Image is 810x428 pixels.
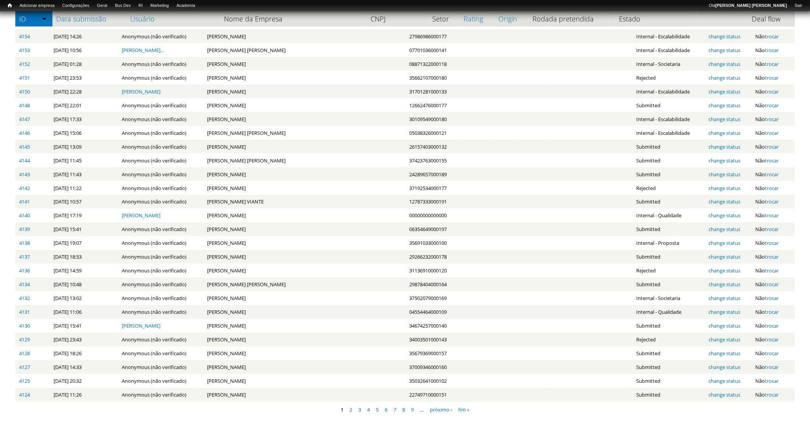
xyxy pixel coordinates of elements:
a: [PERSON_NAME] [122,323,160,330]
td: Não [752,30,795,43]
td: Internal - Escalabilidade [633,126,705,140]
a: próximo › [430,406,452,413]
a: trocar [765,116,779,123]
td: 37502079000169 [406,292,459,305]
a: trocar [765,74,779,81]
td: 37192534000177 [406,181,459,195]
td: [DATE] 19:07 [50,236,118,250]
td: [PERSON_NAME] [204,374,406,388]
a: 4152 [19,61,30,67]
a: Configurações [59,2,93,10]
a: 4143 [19,171,30,178]
td: [PERSON_NAME] [204,209,406,223]
td: [DATE] 15:06 [50,126,118,140]
td: [PERSON_NAME] [204,181,406,195]
td: 35679369000157 [406,347,459,361]
td: [PERSON_NAME] [PERSON_NAME] [204,43,406,57]
td: 07701036000141 [406,43,459,57]
span: Anonymous (não verificado) [122,130,186,136]
a: Origin [498,15,525,23]
td: [DATE] 17:19 [50,209,118,223]
td: Não [752,278,795,292]
span: Anonymous (não verificado) [122,61,186,67]
td: Internal - Escalabilidade [633,30,705,43]
td: [DATE] 18:26 [50,347,118,361]
a: Geral [93,2,111,10]
a: 9 [411,406,414,413]
a: change status [709,350,741,357]
td: [PERSON_NAME] [204,140,406,154]
a: change status [709,364,741,371]
a: change status [709,392,741,398]
td: Submitted [633,319,705,333]
span: Anonymous (não verificado) [122,281,186,288]
td: [PERSON_NAME] [204,85,406,98]
td: Não [752,181,795,195]
td: [PERSON_NAME] [204,292,406,305]
a: change status [709,323,741,330]
td: Submitted [633,374,705,388]
span: Anonymous (não verificado) [122,198,186,205]
a: Data submissão [56,15,122,23]
td: [DATE] 14:59 [50,264,118,278]
a: change status [709,254,741,261]
td: 31701281000133 [406,85,459,98]
td: [PERSON_NAME] [204,333,406,347]
a: change status [709,336,741,343]
a: Olá[PERSON_NAME] [PERSON_NAME] [705,2,791,10]
td: Não [752,250,795,264]
td: Não [752,154,795,167]
a: fim » [458,406,469,413]
a: 4125 [19,378,30,385]
a: trocar [765,61,779,67]
td: [DATE] 14:33 [50,361,118,374]
td: [PERSON_NAME] [204,98,406,112]
a: trocar [765,309,779,316]
li: … [418,404,426,416]
td: 12662476000177 [406,98,459,112]
td: Não [752,85,795,98]
td: Rejected [633,181,705,195]
td: Não [752,43,795,57]
a: trocar [765,364,779,371]
th: Estado [616,11,697,26]
td: [DATE] 11:06 [50,305,118,319]
td: Não [752,167,795,181]
span: Anonymous (não verificado) [122,309,186,316]
span: Anonymous (não verificado) [122,226,186,233]
td: [PERSON_NAME] [204,264,406,278]
td: 12787333000191 [406,195,459,209]
span: Anonymous (não verificado) [122,102,186,109]
a: change status [709,295,741,302]
a: ID [19,15,49,23]
td: Não [752,126,795,140]
span: Anonymous (não verificado) [122,240,186,247]
a: 4150 [19,88,30,95]
a: change status [709,226,741,233]
td: [DATE] 22:28 [50,85,118,98]
a: change status [709,309,741,316]
td: Submitted [633,223,705,236]
a: trocar [765,198,779,205]
td: Não [752,71,795,85]
td: 31136910000120 [406,264,459,278]
span: Anonymous (não verificado) [122,116,186,123]
td: [PERSON_NAME] [204,347,406,361]
td: [PERSON_NAME] [204,112,406,126]
td: Não [752,209,795,223]
a: 7 [394,406,396,413]
a: trocar [765,240,779,247]
td: 26157403000132 [406,140,459,154]
a: Início [4,2,16,9]
td: [DATE] 13:02 [50,292,118,305]
th: Setor [428,11,460,26]
a: change status [709,47,741,54]
a: [PERSON_NAME]... [122,47,164,54]
td: 35691033000100 [406,236,459,250]
td: 35662107000180 [406,71,459,85]
a: change status [709,198,741,205]
a: change status [709,157,741,164]
td: Rejected [633,264,705,278]
td: Não [752,347,795,361]
td: Submitted [633,140,705,154]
